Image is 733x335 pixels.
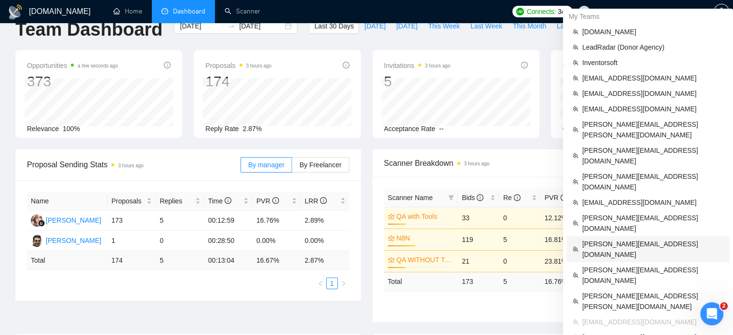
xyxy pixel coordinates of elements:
[113,7,142,15] a: homeHome
[388,256,395,263] span: crown
[521,62,528,68] span: info-circle
[462,194,483,201] span: Bids
[156,192,204,211] th: Replies
[315,278,326,289] li: Previous Page
[315,278,326,289] button: left
[551,18,595,34] button: Last Month
[448,195,454,201] span: filter
[541,250,582,272] td: 23.81%
[573,106,578,112] span: team
[499,228,541,250] td: 5
[27,72,118,91] div: 373
[563,9,733,24] div: My Teams
[470,21,502,31] span: Last Week
[31,214,43,227] img: AS
[384,272,458,291] td: Total
[541,207,582,228] td: 12.12%
[253,211,301,231] td: 16.76%
[541,272,582,291] td: 16.76 %
[299,161,341,169] span: By Freelancer
[248,161,284,169] span: By manager
[573,246,578,252] span: team
[156,211,204,231] td: 5
[341,281,347,286] span: right
[714,4,729,19] button: setting
[582,145,723,166] span: [PERSON_NAME][EMAIL_ADDRESS][DOMAIN_NAME]
[397,255,453,265] a: QA WITHOUT Tools (search in Titles)
[439,125,443,133] span: --
[320,197,327,204] span: info-circle
[225,7,260,15] a: searchScanner
[720,302,728,310] span: 2
[46,215,101,226] div: [PERSON_NAME]
[384,60,451,71] span: Invitations
[573,29,578,35] span: team
[573,179,578,185] span: team
[582,88,723,99] span: [EMAIL_ADDRESS][DOMAIN_NAME]
[465,18,507,34] button: Last Week
[327,278,337,289] a: 1
[46,235,101,246] div: [PERSON_NAME]
[396,21,417,31] span: [DATE]
[27,192,107,211] th: Name
[573,127,578,133] span: team
[388,235,395,241] span: crown
[256,197,279,205] span: PVR
[458,272,499,291] td: 173
[173,7,205,15] span: Dashboard
[318,281,323,286] span: left
[545,194,567,201] span: PVR
[164,62,171,68] span: info-circle
[477,194,483,201] span: info-circle
[527,6,556,17] span: Connects:
[582,119,723,140] span: [PERSON_NAME][EMAIL_ADDRESS][PERSON_NAME][DOMAIN_NAME]
[425,63,451,68] time: 3 hours ago
[204,211,253,231] td: 00:12:59
[582,104,723,114] span: [EMAIL_ADDRESS][DOMAIN_NAME]
[573,91,578,96] span: team
[513,21,546,31] span: This Month
[253,251,301,270] td: 16.67 %
[573,44,578,50] span: team
[205,125,239,133] span: Reply Rate
[107,192,156,211] th: Proposals
[700,302,723,325] iframe: Intercom live chat
[514,194,520,201] span: info-circle
[582,213,723,234] span: [PERSON_NAME][EMAIL_ADDRESS][DOMAIN_NAME]
[558,6,568,17] span: 342
[118,163,144,168] time: 3 hours ago
[78,63,118,68] time: a few seconds ago
[107,231,156,251] td: 1
[573,298,578,304] span: team
[428,21,460,31] span: This Week
[309,18,359,34] button: Last 30 Days
[573,75,578,81] span: team
[27,125,59,133] span: Relevance
[364,21,386,31] span: [DATE]
[582,42,723,53] span: LeadRadar (Donor Agency)
[301,211,349,231] td: 2.89%
[27,60,118,71] span: Opportunities
[458,228,499,250] td: 119
[272,197,279,204] span: info-circle
[205,72,271,91] div: 174
[338,278,349,289] button: right
[63,125,80,133] span: 100%
[15,18,162,41] h1: Team Dashboard
[243,125,262,133] span: 2.87%
[499,207,541,228] td: 0
[180,21,224,31] input: Start date
[446,190,456,205] span: filter
[458,207,499,228] td: 33
[582,197,723,208] span: [EMAIL_ADDRESS][DOMAIN_NAME]
[301,231,349,251] td: 0.00%
[397,233,453,243] a: N8N
[573,60,578,66] span: team
[38,220,45,227] img: gigradar-bm.png
[239,21,283,31] input: End date
[507,18,551,34] button: This Month
[573,153,578,159] span: team
[397,211,453,222] a: QA with Tools
[338,278,349,289] li: Next Page
[573,272,578,278] span: team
